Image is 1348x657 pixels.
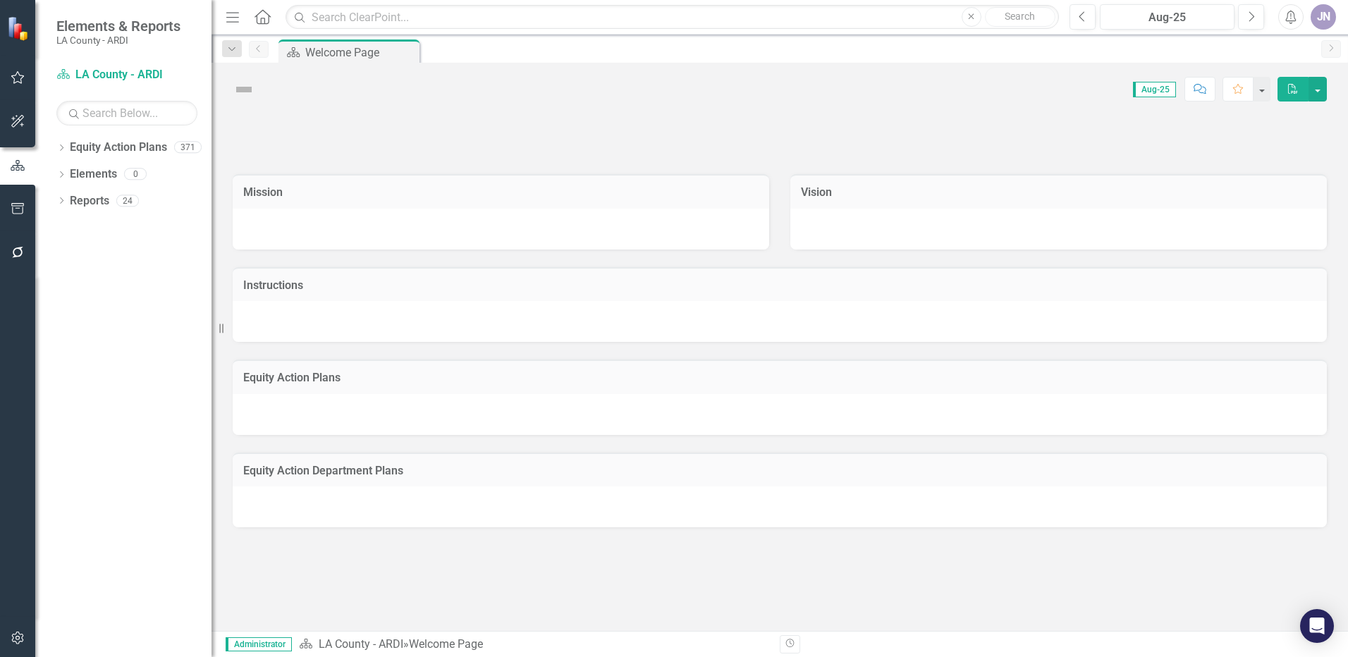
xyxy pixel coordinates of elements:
button: Aug-25 [1100,4,1234,30]
div: Open Intercom Messenger [1300,609,1334,643]
div: Aug-25 [1105,9,1230,26]
a: LA County - ARDI [319,637,403,651]
h3: Equity Action Department Plans [243,465,1316,477]
h3: Mission [243,186,759,199]
img: Not Defined [233,78,255,101]
a: Reports [70,193,109,209]
span: Search [1005,11,1035,22]
button: JN [1311,4,1336,30]
h3: Vision [801,186,1316,199]
a: LA County - ARDI [56,67,197,83]
input: Search ClearPoint... [286,5,1059,30]
div: Welcome Page [305,44,416,61]
div: 0 [124,168,147,180]
span: Elements & Reports [56,18,180,35]
div: 24 [116,195,139,207]
div: Welcome Page [409,637,483,651]
a: Equity Action Plans [70,140,167,156]
h3: Instructions [243,279,1316,292]
img: ClearPoint Strategy [7,16,32,40]
small: LA County - ARDI [56,35,180,46]
a: Elements [70,166,117,183]
span: Aug-25 [1133,82,1176,97]
span: Administrator [226,637,292,651]
h3: Equity Action Plans [243,372,1316,384]
button: Search [985,7,1055,27]
div: » [299,637,769,653]
input: Search Below... [56,101,197,125]
div: 371 [174,142,202,154]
